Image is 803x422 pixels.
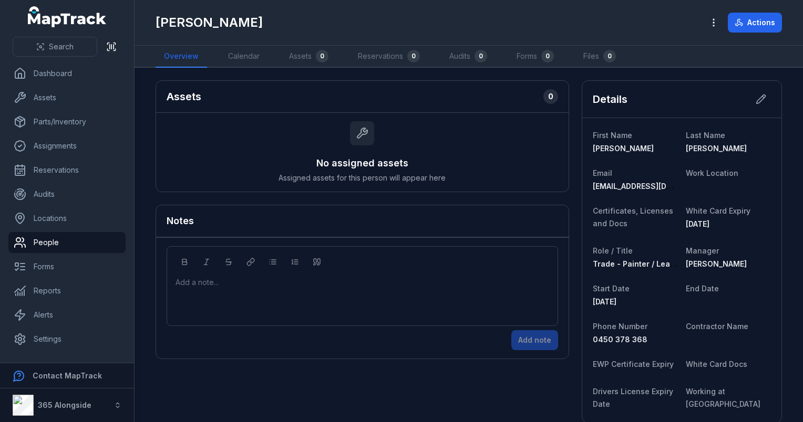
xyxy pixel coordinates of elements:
[593,259,708,268] span: Trade - Painter / Leading Hand
[167,214,194,228] h3: Notes
[316,50,328,62] div: 0
[38,400,91,409] strong: 365 Alongside
[593,335,647,344] span: 0450 378 368
[8,87,126,108] a: Assets
[156,14,263,31] h1: [PERSON_NAME]
[593,144,654,153] span: [PERSON_NAME]
[49,41,74,52] span: Search
[441,46,496,68] a: Audits0
[686,259,747,268] span: [PERSON_NAME]
[8,135,126,156] a: Assignments
[8,184,126,205] a: Audits
[13,37,97,57] button: Search
[593,182,719,191] span: [EMAIL_ADDRESS][DOMAIN_NAME]
[541,50,554,62] div: 0
[593,168,612,177] span: Email
[593,360,674,368] span: EWP Certificate Expiry
[686,360,747,368] span: White Card Docs
[593,92,627,107] h2: Details
[593,322,647,331] span: Phone Number
[686,219,709,228] span: [DATE]
[686,206,750,215] span: White Card Expiry
[593,284,630,293] span: Start Date
[686,387,760,408] span: Working at [GEOGRAPHIC_DATA]
[167,89,201,104] h2: Assets
[593,131,632,140] span: First Name
[475,50,487,62] div: 0
[8,304,126,325] a: Alerts
[156,46,207,68] a: Overview
[279,173,446,183] span: Assigned assets for this person will appear here
[728,13,782,33] button: Actions
[686,144,747,153] span: [PERSON_NAME]
[686,131,725,140] span: Last Name
[220,46,268,68] a: Calendar
[593,246,633,255] span: Role / Title
[508,46,562,68] a: Forms0
[593,387,673,408] span: Drivers License Expiry Date
[349,46,428,68] a: Reservations0
[8,208,126,229] a: Locations
[8,280,126,301] a: Reports
[8,329,126,350] a: Settings
[28,6,107,27] a: MapTrack
[407,50,420,62] div: 0
[686,168,738,177] span: Work Location
[543,89,558,104] div: 0
[8,111,126,132] a: Parts/Inventory
[575,46,624,68] a: Files0
[316,156,408,171] h3: No assigned assets
[686,284,719,293] span: End Date
[281,46,337,68] a: Assets0
[593,206,673,228] span: Certificates, Licenses and Docs
[593,297,616,306] time: 09/11/2023, 10:00:00 am
[8,232,126,253] a: People
[8,160,126,181] a: Reservations
[686,246,719,255] span: Manager
[603,50,616,62] div: 0
[593,297,616,306] span: [DATE]
[686,219,709,228] time: 10/01/2021, 10:00:00 am
[8,63,126,84] a: Dashboard
[33,371,102,380] strong: Contact MapTrack
[686,322,748,331] span: Contractor Name
[8,256,126,277] a: Forms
